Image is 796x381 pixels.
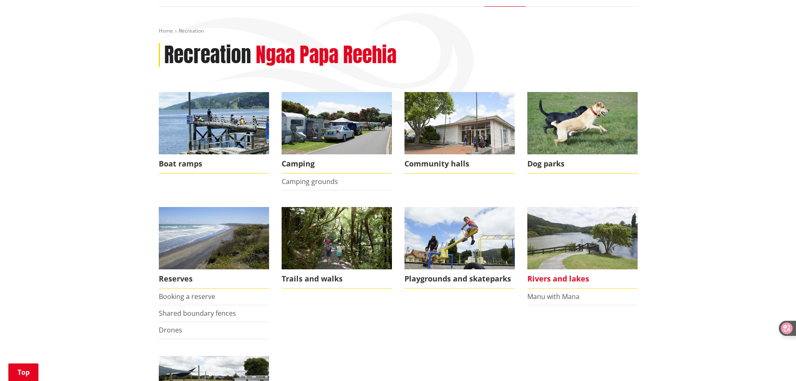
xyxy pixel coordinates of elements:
span: Reserves [159,269,269,289]
a: The Waikato River flowing through Ngaruawahia Rivers and lakes [527,207,638,289]
a: Port Waikato coastal reserve Reserves [159,207,269,289]
a: Booking a reserve [159,292,215,301]
img: Port Waikato coastal reserve [159,207,269,269]
a: Ngaruawahia Memorial Hall Community halls [404,92,515,174]
span: Trails and walks [282,269,392,289]
a: Find your local dog park Dog parks [527,92,638,174]
span: Boat ramps [159,154,269,174]
a: Manu with Mana [527,292,580,301]
img: Find your local dog park [527,92,638,154]
span: Playgrounds and skateparks [404,269,515,289]
img: Bridal Veil Falls [282,207,392,269]
img: Ngaruawahia Memorial Hall [404,92,515,154]
img: Port Waikato boat ramp [159,92,269,154]
span: Dog parks [527,154,638,174]
span: Community halls [404,154,515,174]
img: Playground in Ngaruawahia [404,207,515,269]
a: Top [8,363,38,381]
span: Recreation [179,27,204,34]
a: Shared boundary fences [159,309,236,318]
a: Port Waikato council maintained boat ramp Boat ramps [159,92,269,174]
a: Home [159,27,173,34]
img: camping-ground-v2 [282,92,392,154]
span: Camping [282,154,392,174]
span: Rivers and lakes [527,269,638,289]
a: A family enjoying a playground in Ngaruawahia Playgrounds and skateparks [404,207,515,289]
nav: breadcrumb [159,28,638,35]
a: camping-ground-v2 Camping [282,92,392,174]
iframe: Messenger Launcher [758,346,788,376]
h1: Recreation [164,43,251,67]
img: Waikato River, Ngaruawahia [527,207,638,269]
a: Bridal Veil Falls scenic walk is located near Raglan in the Waikato Trails and walks [282,207,392,289]
a: Camping grounds [282,177,338,186]
h2: Ngaa Papa Reehia [256,43,397,67]
a: Drones [159,325,182,335]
